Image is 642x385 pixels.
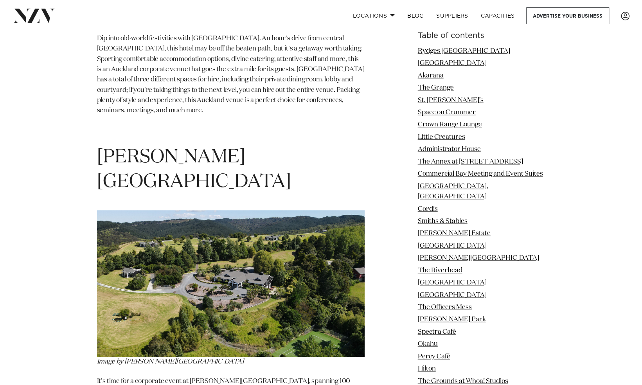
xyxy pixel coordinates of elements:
a: Advertise your business [526,7,609,24]
a: Commercial Bay Meeting and Event Suites [418,171,543,177]
a: The Annex at [STREET_ADDRESS] [418,158,523,165]
a: Administrator House [418,146,481,153]
img: nzv-logo.png [13,9,55,23]
a: Capacities [475,7,521,24]
a: Locations [346,7,401,24]
a: [PERSON_NAME] Park [418,317,486,323]
a: Okahu [418,341,438,348]
a: The Riverhead [418,267,462,274]
a: Cordis [418,206,438,212]
a: Rydges [GEOGRAPHIC_DATA] [418,48,510,54]
a: Hilton [418,365,436,372]
a: [PERSON_NAME][GEOGRAPHIC_DATA] [418,255,539,261]
a: The Grounds at Whoa! Studios [418,378,508,385]
span: [PERSON_NAME][GEOGRAPHIC_DATA] [97,148,291,191]
a: Little Creatures [418,134,465,140]
a: [PERSON_NAME] Estate [418,230,491,237]
a: The Officers Mess [418,304,472,311]
a: Spectra Café [418,329,456,335]
a: [GEOGRAPHIC_DATA], [GEOGRAPHIC_DATA] [418,183,488,200]
h6: Table of contents [418,32,545,40]
a: The Grange [418,85,454,91]
a: Akarana [418,72,444,79]
a: [GEOGRAPHIC_DATA] [418,279,487,286]
a: Space on Crummer [418,109,476,116]
a: St. [PERSON_NAME]’s [418,97,484,104]
a: [GEOGRAPHIC_DATA] [418,292,487,299]
a: SUPPLIERS [430,7,474,24]
a: Crown Range Lounge [418,122,482,128]
a: Percy Café [418,353,450,360]
span: Dip into old-world festivities with [GEOGRAPHIC_DATA]. An hour's drive from central [GEOGRAPHIC_D... [97,35,365,114]
span: Image by [PERSON_NAME][GEOGRAPHIC_DATA] [97,358,244,365]
a: [GEOGRAPHIC_DATA] [418,243,487,249]
a: Smiths & Stables [418,218,468,225]
a: BLOG [401,7,430,24]
a: [GEOGRAPHIC_DATA] [418,60,487,67]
